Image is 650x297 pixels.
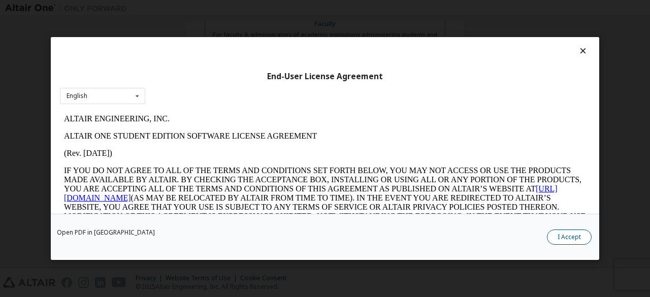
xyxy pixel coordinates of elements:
p: ALTAIR ONE STUDENT EDITION SOFTWARE LICENSE AGREEMENT [4,21,526,30]
a: Open PDF in [GEOGRAPHIC_DATA] [57,229,155,236]
p: (Rev. [DATE]) [4,39,526,48]
div: English [67,93,87,99]
p: IF YOU DO NOT AGREE TO ALL OF THE TERMS AND CONDITIONS SET FORTH BELOW, YOU MAY NOT ACCESS OR USE... [4,56,526,129]
a: [URL][DOMAIN_NAME] [4,74,498,92]
p: ALTAIR ENGINEERING, INC. [4,4,526,13]
div: End-User License Agreement [60,72,590,82]
button: I Accept [547,229,592,245]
